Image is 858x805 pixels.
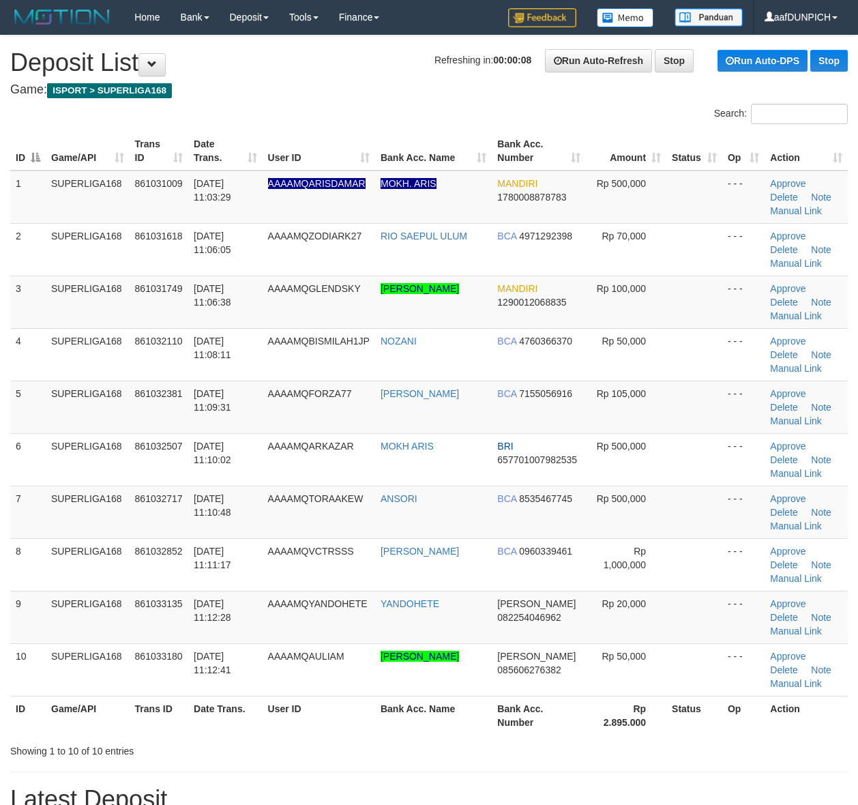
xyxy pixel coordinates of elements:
[811,349,831,360] a: Note
[375,696,492,735] th: Bank Acc. Name
[666,696,722,735] th: Status
[770,205,822,216] a: Manual Link
[10,223,46,276] td: 2
[46,696,130,735] th: Game/API
[135,651,183,662] span: 861033180
[770,297,797,308] a: Delete
[381,336,417,347] a: NOZANI
[497,336,516,347] span: BCA
[602,336,646,347] span: Rp 50,000
[10,132,46,171] th: ID: activate to sort column descending
[381,178,437,189] a: MOKH. ARIS
[497,598,576,609] span: [PERSON_NAME]
[497,297,566,308] span: Copy 1290012068835 to clipboard
[194,441,231,465] span: [DATE] 11:10:02
[194,651,231,675] span: [DATE] 11:12:41
[497,178,537,189] span: MANDIRI
[765,696,848,735] th: Action
[811,664,831,675] a: Note
[188,132,263,171] th: Date Trans.: activate to sort column ascending
[811,192,831,203] a: Note
[10,433,46,486] td: 6
[722,276,765,328] td: - - -
[811,402,831,413] a: Note
[718,50,808,72] a: Run Auto-DPS
[770,678,822,689] a: Manual Link
[194,598,231,623] span: [DATE] 11:12:28
[722,433,765,486] td: - - -
[722,381,765,433] td: - - -
[770,521,822,531] a: Manual Link
[722,132,765,171] th: Op: activate to sort column ascending
[497,388,516,399] span: BCA
[770,336,805,347] a: Approve
[46,276,130,328] td: SUPERLIGA168
[714,104,848,124] label: Search:
[655,49,694,72] a: Stop
[545,49,652,72] a: Run Auto-Refresh
[586,132,666,171] th: Amount: activate to sort column ascending
[811,297,831,308] a: Note
[497,612,561,623] span: Copy 082254046962 to clipboard
[46,643,130,696] td: SUPERLIGA168
[770,283,805,294] a: Approve
[46,433,130,486] td: SUPERLIGA168
[597,283,646,294] span: Rp 100,000
[135,231,183,241] span: 861031618
[268,283,361,294] span: AAAAMQGLENDSKY
[194,178,231,203] span: [DATE] 11:03:29
[268,651,344,662] span: AAAAMQAULIAM
[770,559,797,570] a: Delete
[597,441,646,452] span: Rp 500,000
[770,626,822,636] a: Manual Link
[194,336,231,360] span: [DATE] 11:08:11
[381,441,434,452] a: MOKH ARIS
[135,441,183,452] span: 861032507
[602,598,646,609] span: Rp 20,000
[130,696,189,735] th: Trans ID
[497,454,577,465] span: Copy 657701007982535 to clipboard
[194,388,231,413] span: [DATE] 11:09:31
[10,591,46,643] td: 9
[497,231,516,241] span: BCA
[770,192,797,203] a: Delete
[597,388,646,399] span: Rp 105,000
[135,598,183,609] span: 861033135
[497,283,537,294] span: MANDIRI
[135,178,183,189] span: 861031009
[675,8,743,27] img: panduan.png
[770,664,797,675] a: Delete
[268,388,352,399] span: AAAAMQFORZA77
[770,493,805,504] a: Approve
[722,643,765,696] td: - - -
[188,696,263,735] th: Date Trans.
[381,493,417,504] a: ANSORI
[770,507,797,518] a: Delete
[46,486,130,538] td: SUPERLIGA168
[194,546,231,570] span: [DATE] 11:11:17
[811,612,831,623] a: Note
[519,388,572,399] span: Copy 7155056916 to clipboard
[497,546,516,557] span: BCA
[722,591,765,643] td: - - -
[770,598,805,609] a: Approve
[770,178,805,189] a: Approve
[770,244,797,255] a: Delete
[586,696,666,735] th: Rp 2.895.000
[10,49,848,76] h1: Deposit List
[770,310,822,321] a: Manual Link
[722,696,765,735] th: Op
[770,402,797,413] a: Delete
[135,336,183,347] span: 861032110
[597,493,646,504] span: Rp 500,000
[508,8,576,27] img: Feedback.jpg
[46,591,130,643] td: SUPERLIGA168
[263,132,375,171] th: User ID: activate to sort column ascending
[46,381,130,433] td: SUPERLIGA168
[10,276,46,328] td: 3
[268,441,354,452] span: AAAAMQARKAZAR
[135,388,183,399] span: 861032381
[811,507,831,518] a: Note
[268,493,364,504] span: AAAAMQTORAAKEW
[135,546,183,557] span: 861032852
